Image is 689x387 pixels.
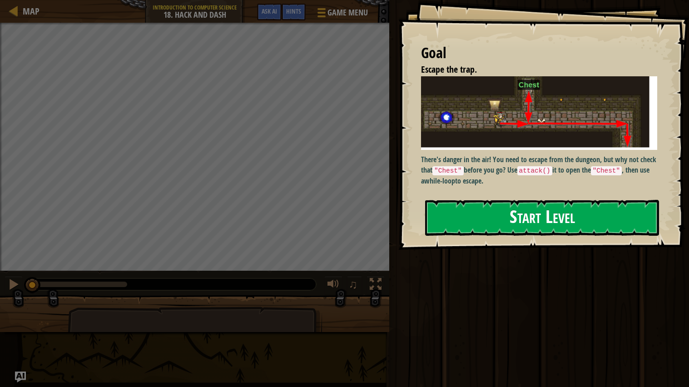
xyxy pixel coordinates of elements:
[425,200,659,236] button: Start Level
[432,166,463,175] code: "Chest"
[15,372,26,382] button: Ask AI
[367,276,385,295] button: Toggle fullscreen
[18,5,40,17] a: Map
[5,276,23,295] button: Ctrl + P: Pause
[349,278,358,291] span: ♫
[421,76,657,150] img: Hack and dash
[347,276,362,295] button: ♫
[421,154,657,186] p: There's danger in the air! You need to escape from the dungeon, but why not check that before you...
[421,63,477,75] span: Escape the trap.
[257,4,282,20] button: Ask AI
[23,5,40,17] span: Map
[591,166,622,175] code: "Chest"
[421,43,657,64] div: Goal
[424,176,455,186] strong: while-loop
[310,4,373,25] button: Game Menu
[517,166,552,175] code: attack()
[286,7,301,15] span: Hints
[410,63,655,76] li: Escape the trap.
[324,276,342,295] button: Adjust volume
[327,7,368,19] span: Game Menu
[262,7,277,15] span: Ask AI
